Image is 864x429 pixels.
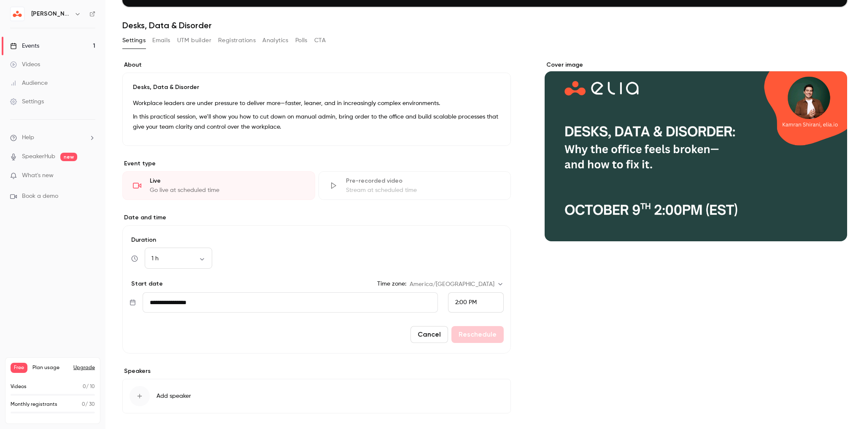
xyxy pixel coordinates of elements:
p: Event type [122,159,511,168]
p: Desks, Data & Disorder [133,83,500,92]
div: Settings [10,97,44,106]
label: Date and time [122,213,511,222]
label: Duration [130,236,504,244]
label: Time zone: [377,280,406,288]
button: Upgrade [73,364,95,371]
iframe: Noticeable Trigger [85,172,95,180]
button: Cancel [410,326,448,343]
button: Registrations [218,34,256,47]
li: help-dropdown-opener [10,133,95,142]
button: CTA [314,34,326,47]
label: Cover image [545,61,847,69]
a: SpeakerHub [22,152,55,161]
section: Cover image [545,61,847,241]
div: Pre-recorded videoStream at scheduled time [319,171,511,200]
span: Book a demo [22,192,58,201]
h1: Desks, Data & Disorder [122,20,847,30]
button: Analytics [262,34,289,47]
span: Add speaker [157,392,191,400]
p: Videos [11,383,27,391]
p: Monthly registrants [11,401,57,408]
span: 2:00 PM [455,299,477,305]
p: Start date [130,280,163,288]
span: 0 [83,384,86,389]
div: From [448,292,504,313]
button: Settings [122,34,146,47]
div: Go live at scheduled time [150,186,305,194]
h6: [PERSON_NAME] [31,10,71,18]
span: What's new [22,171,54,180]
span: Free [11,363,27,373]
div: Live [150,177,305,185]
p: / 10 [83,383,95,391]
div: America/[GEOGRAPHIC_DATA] [410,280,504,289]
img: elia [11,7,24,21]
div: LiveGo live at scheduled time [122,171,315,200]
div: 1 h [145,254,212,263]
button: UTM builder [177,34,211,47]
span: new [60,153,77,161]
span: 0 [82,402,85,407]
p: In this practical session, we’ll show you how to cut down on manual admin, bring order to the off... [133,112,500,132]
p: / 30 [82,401,95,408]
button: Add speaker [122,379,511,413]
label: About [122,61,511,69]
div: Events [10,42,39,50]
button: Emails [152,34,170,47]
div: Videos [10,60,40,69]
button: Polls [295,34,308,47]
span: Help [22,133,34,142]
label: Speakers [122,367,511,375]
div: Audience [10,79,48,87]
span: Plan usage [32,364,68,371]
div: Pre-recorded video [346,177,501,185]
p: Workplace leaders are under pressure to deliver more—faster, leaner, and in increasingly complex ... [133,98,500,108]
div: Stream at scheduled time [346,186,501,194]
